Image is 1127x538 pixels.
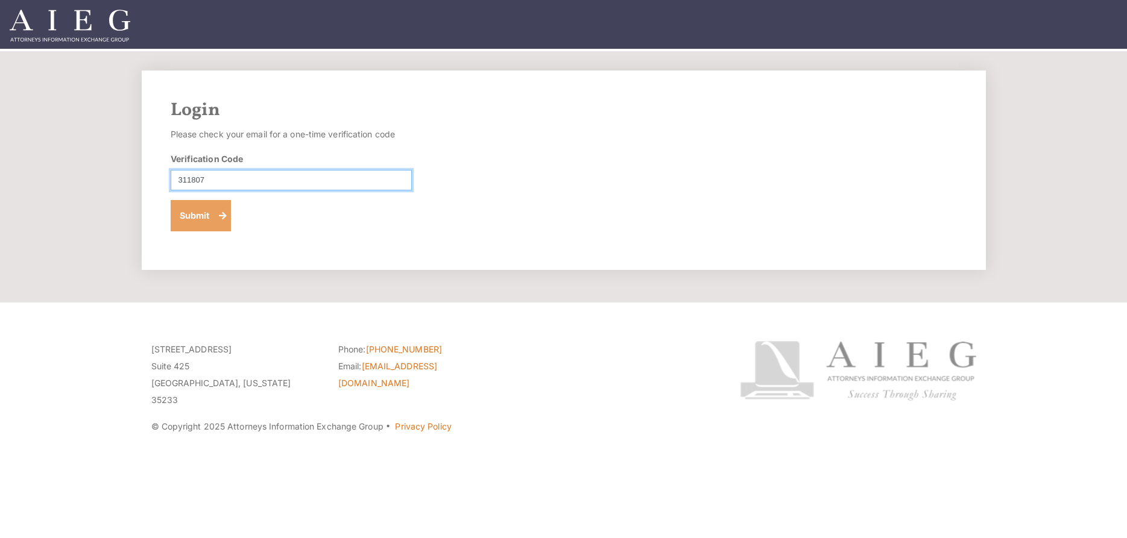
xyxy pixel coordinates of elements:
p: Please check your email for a one-time verification code [171,126,412,143]
button: Submit [171,200,232,231]
img: Attorneys Information Exchange Group [10,10,130,42]
a: [EMAIL_ADDRESS][DOMAIN_NAME] [338,361,437,388]
p: © Copyright 2025 Attorneys Information Exchange Group [151,418,695,435]
span: · [385,426,391,432]
a: Privacy Policy [395,421,451,431]
p: [STREET_ADDRESS] Suite 425 [GEOGRAPHIC_DATA], [US_STATE] 35233 [151,341,320,408]
a: [PHONE_NUMBER] [366,344,442,354]
h2: Login [171,99,957,121]
li: Phone: [338,341,507,358]
img: Attorneys Information Exchange Group logo [740,341,976,401]
li: Email: [338,358,507,392]
label: Verification Code [171,152,244,165]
